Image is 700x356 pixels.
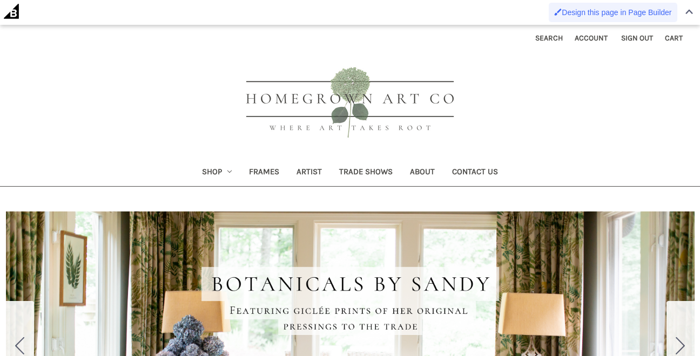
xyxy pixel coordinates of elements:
a: Sign out [615,25,659,51]
img: HOMEGROWN ART CO [228,55,472,152]
span: Cart [665,33,683,43]
a: Cart with 0 items [659,25,689,51]
a: Account [569,25,614,51]
a: Contact Us [443,160,507,186]
img: Close Admin Bar [685,9,693,14]
img: Enabled brush for page builder edit. [554,8,562,16]
a: Enabled brush for page builder edit. Design this page in Page Builder [549,3,677,22]
a: Frames [240,160,288,186]
a: Trade Shows [331,160,401,186]
button: Search [529,25,569,51]
span: Design this page in Page Builder [562,8,671,17]
a: About [401,160,443,186]
a: Shop [193,160,241,186]
a: Artist [288,160,331,186]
